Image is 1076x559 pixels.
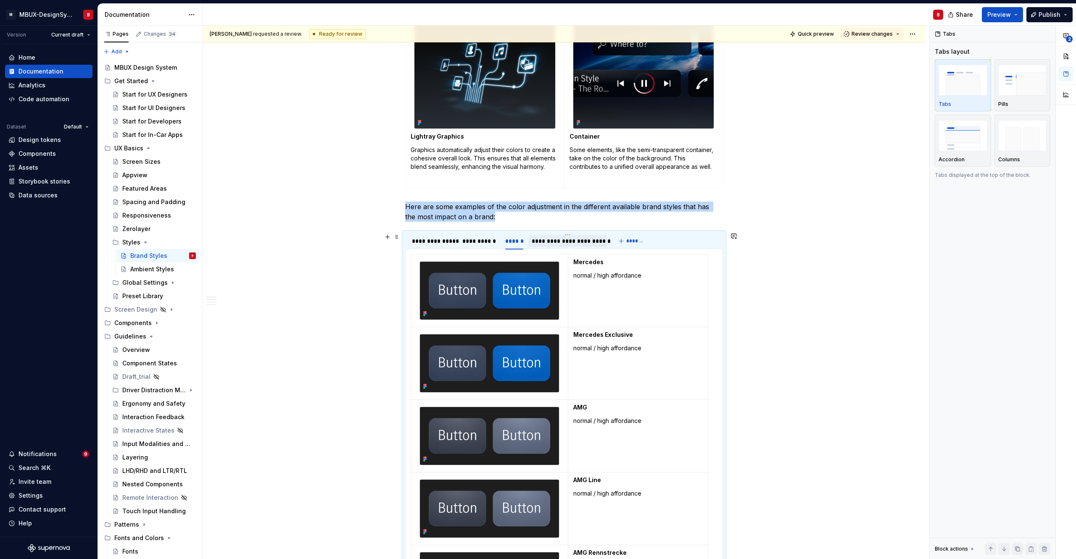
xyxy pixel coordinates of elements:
div: Overview [122,346,150,354]
p: Here are some examples of the color adjustment in the different available brand styles that has t... [405,202,723,222]
img: placeholder [939,65,987,95]
div: B [937,11,940,18]
a: Screen Sizes [109,155,199,168]
div: Input Modalities and Cursor Behavior [122,440,192,448]
p: normal / high affordance [573,344,703,352]
div: Start for UI Designers [122,104,185,112]
div: MBUX Design System [114,63,177,72]
p: Graphics automatically adjust their colors to create a cohesive overall look. This ensures that a... [411,146,559,171]
a: Design tokens [5,133,92,147]
span: 2 [1066,36,1073,42]
a: Assets [5,161,92,174]
div: Search ⌘K [18,464,50,472]
button: Add [101,46,132,58]
img: placeholder [998,65,1047,95]
div: Spacing and Padding [122,198,185,206]
p: normal / high affordance [573,417,703,425]
span: Current draft [51,31,84,38]
strong: AMG Line [573,476,601,483]
div: Changes [144,31,177,37]
a: Invite team [5,475,92,488]
button: MMBUX-DesignSystemB [2,5,96,24]
div: Patterns [114,520,139,529]
div: Ambient Styles [130,265,174,273]
button: Preview [982,7,1023,22]
div: Driver Distraction Mitigation [109,383,199,397]
a: Zerolayer [109,222,199,236]
div: Featured Areas [122,184,167,193]
a: Featured Areas [109,182,199,195]
p: Some elements, like the semi-transparent container, take on the color of the background. This con... [570,146,718,171]
span: requested a review. [210,31,302,37]
div: Interactive States [122,426,174,435]
button: placeholderPills [994,59,1051,111]
div: Data sources [18,191,58,199]
div: Component States [122,359,177,367]
button: placeholderAccordion [935,115,991,167]
a: Touch Input Handling [109,504,199,518]
p: normal / high affordance [573,489,703,498]
a: Ambient Styles [117,262,199,276]
div: Documentation [18,67,63,76]
a: Input Modalities and Cursor Behavior [109,437,199,451]
span: Add [111,48,122,55]
div: Fonts and Colors [101,531,199,545]
div: Storybook stories [18,177,70,186]
a: Interactive States [109,424,199,437]
div: Pages [104,31,129,37]
a: Draft_trial [109,370,199,383]
a: Fonts [109,545,199,558]
p: Columns [998,156,1020,163]
div: Documentation [105,10,184,19]
button: Current draft [47,29,94,41]
a: Home [5,51,92,64]
p: Pills [998,101,1008,108]
div: Layering [122,453,148,462]
div: Version [7,31,26,38]
a: Responsiveness [109,209,199,222]
span: Review changes [852,31,893,37]
div: Block actions [935,543,976,555]
div: Remote Interaction [122,493,178,502]
div: Global Settings [122,278,168,287]
div: Get Started [101,74,199,88]
div: Styles [109,236,199,249]
div: Styles [122,238,140,247]
div: Guidelines [114,332,146,341]
div: Fonts and Colors [114,534,164,542]
img: df769d0e-85f2-4e76-9d3c-1aeb6b88a4b6.png [414,16,555,129]
div: Appview [122,171,148,179]
a: Nested Components [109,478,199,491]
a: Remote Interaction [109,491,199,504]
span: Share [956,10,973,19]
a: Components [5,147,92,160]
button: Notifications9 [5,447,92,461]
div: Touch Input Handling [122,507,186,515]
a: Component States [109,357,199,370]
button: Help [5,517,92,530]
div: Responsiveness [122,211,171,220]
a: Preset Library [109,289,199,303]
div: Components [18,150,56,158]
strong: AMG [573,404,587,411]
div: Components [114,319,152,327]
div: Screen Sizes [122,157,161,166]
div: MBUX-DesignSystem [19,10,73,19]
a: Start for Developers [109,115,199,128]
div: UX Basics [114,144,143,152]
strong: Mercedes Exclusive [573,331,633,338]
a: Settings [5,489,92,502]
div: M [6,10,16,20]
button: Default [60,121,92,133]
div: Assets [18,163,38,172]
img: placeholder [998,120,1047,151]
a: Interaction Feedback [109,410,199,424]
div: Global Settings [109,276,199,289]
svg: Supernova Logo [28,544,70,552]
span: 34 [168,31,177,37]
div: Code automation [18,95,69,103]
strong: AMG Rennstrecke [573,549,627,556]
a: Start for In-Car Apps [109,128,199,142]
a: Start for UX Designers [109,88,199,101]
